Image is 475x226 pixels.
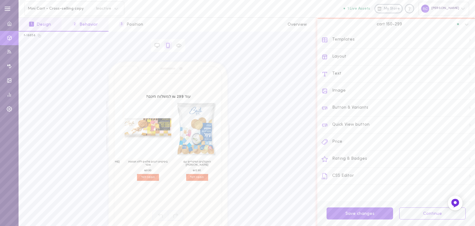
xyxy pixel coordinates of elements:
button: 1Design [19,18,62,32]
button: Continue [399,207,466,219]
span: 2 [72,22,77,27]
span: 9.90 [146,169,151,172]
span: Inactive [92,7,111,11]
div: הוספה לסל [173,100,220,183]
h3: ביסקוויט דגנים מלאים ללא תוספת סוכר [126,160,169,167]
span: ‏ ‏₪ [144,169,152,172]
div: Knowledge center [405,4,414,13]
img: Feedback Button [451,198,460,208]
span: 12.90 [195,169,201,172]
span: Undo [152,211,168,221]
span: My Store [384,6,400,12]
div: Templates [322,32,475,49]
div: Rating & Badges [322,151,475,168]
h3: [PERSON_NAME] מאוהב עם מלח ים [77,160,121,167]
button: 2Behavior [62,18,108,32]
h3: האוֹבְּלָטִים המקוריים עם [PERSON_NAME] [175,160,219,167]
button: 3Position [109,18,154,32]
div: Button & Variants [322,100,475,117]
div: הוספה לסל [75,100,122,183]
a: My Store [374,4,403,13]
span: cart 150-299 [377,21,402,27]
div: [PERSON_NAME] [418,2,469,15]
button: Overview [277,18,317,32]
div: CSS Editor [322,168,475,185]
a: 1 Live Assets [344,7,374,11]
span: הוספה לסל [137,174,159,181]
div: Quick View button [322,117,475,134]
button: Save changes [327,207,393,219]
div: Price [322,134,475,151]
span: הוספה לסל [186,174,208,181]
span: Redo [168,211,183,221]
div: הוספה לסל [125,100,171,183]
span: 1 [29,22,34,27]
span: ‏ ‏₪ [192,169,201,172]
span: Mini Cart - Cross-selling copy [28,6,92,11]
div: Layout [322,49,475,66]
div: f-18658 [24,33,36,38]
h2: עוד ‏299 ‏₪ למשלוח חינם? [122,95,214,99]
span: 3 [119,22,124,27]
div: Text [322,66,475,83]
button: 1 Live Assets [344,7,370,11]
div: Image [322,83,475,100]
